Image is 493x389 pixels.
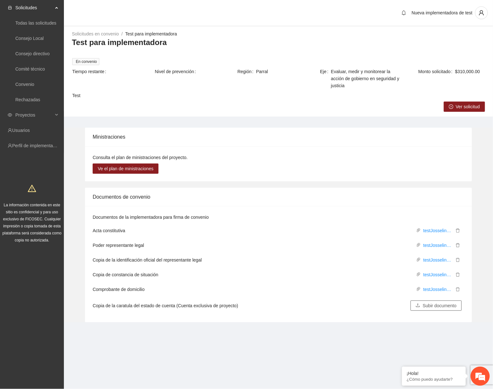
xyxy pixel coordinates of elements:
button: user [475,6,488,19]
span: Tiempo restante [72,68,109,75]
span: En convenio [72,58,99,65]
span: Monto solicitado [418,68,455,75]
li: Comprobante de domicilio [93,282,464,297]
span: delete [454,272,461,277]
span: Ver solicitud [456,103,480,110]
a: Test para implementadora [125,31,177,36]
textarea: Escriba su mensaje y pulse “Intro” [3,174,122,197]
span: paper-clip [416,287,421,291]
span: warning [28,184,36,193]
a: Rechazadas [15,97,40,102]
span: delete [454,258,461,262]
li: Copia de constancia de situación [93,267,464,282]
span: Subir documento [423,302,457,309]
a: testJosselin.pdf [421,242,454,249]
span: uploadSubir documento [411,303,462,308]
a: testJosselin.pdf [421,271,454,278]
span: paper-clip [416,257,421,262]
span: inbox [8,5,12,10]
span: Consulta el plan de ministraciones del proyecto. [93,155,188,160]
span: upload [416,303,420,308]
div: ¡Hola! [407,371,461,376]
span: right-circle [449,104,453,110]
span: paper-clip [416,272,421,277]
button: delete [454,227,462,234]
span: Ve el plan de ministraciones [98,165,153,172]
span: delete [454,228,461,233]
a: Perfil de implementadora [12,143,62,148]
a: testJosselin.pdf [421,227,454,234]
button: right-circleVer solicitud [444,102,485,112]
span: Proyectos [15,109,53,121]
div: Chatee con nosotros ahora [33,33,107,41]
button: delete [454,242,462,249]
div: Ministraciones [93,128,464,146]
span: Nivel de prevención [155,68,199,75]
p: ¿Cómo puedo ayudarte? [407,377,461,382]
a: Solicitudes en convenio [72,31,119,36]
a: Consejo Local [15,36,44,41]
span: delete [454,243,461,248]
label: Documentos de la implementadora para firma de convenio [93,214,209,221]
button: Ve el plan de ministraciones [93,164,158,174]
div: Minimizar ventana de chat en vivo [105,3,120,19]
span: / [121,31,123,36]
li: Acta constitutiva [93,223,464,238]
h3: Test para implementadora [72,37,485,48]
span: paper-clip [416,228,421,233]
span: Evaluar, medir y monitorear la acción de gobierno en seguridad y justicia [331,68,402,89]
button: delete [454,256,462,263]
a: Consejo directivo [15,51,50,56]
a: testJosselin.pdf [421,286,454,293]
li: Copia de la identificación oficial del representante legal [93,253,464,267]
a: Ve el plan de ministraciones [93,166,158,171]
span: bell [399,10,409,15]
button: bell [399,8,409,18]
li: Poder representante legal [93,238,464,253]
span: paper-clip [416,243,421,247]
button: delete [454,286,462,293]
span: user [475,10,488,16]
span: Solicitudes [15,1,53,14]
span: eye [8,113,12,117]
span: Región [237,68,256,75]
span: Test [72,92,485,99]
span: Estamos en línea. [37,85,88,150]
span: $310,000.00 [455,68,485,75]
span: Nueva implementadora de test [412,10,473,15]
a: Convenio [15,82,34,87]
button: delete [454,271,462,278]
span: Eje [320,68,331,89]
a: Comité técnico [15,66,45,72]
span: La información contenida en este sitio es confidencial y para uso exclusivo de FICOSEC. Cualquier... [3,203,62,242]
span: Parral [256,68,319,75]
a: testJosselin.pdf [421,256,454,263]
a: Todas las solicitudes [15,20,56,26]
li: Copia de la caratula del estado de cuenta (Cuenta exclusiva de proyecto) [93,297,464,315]
div: Documentos de convenio [93,188,464,206]
button: uploadSubir documento [411,301,462,311]
a: Usuarios [12,128,30,133]
span: delete [454,287,461,292]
